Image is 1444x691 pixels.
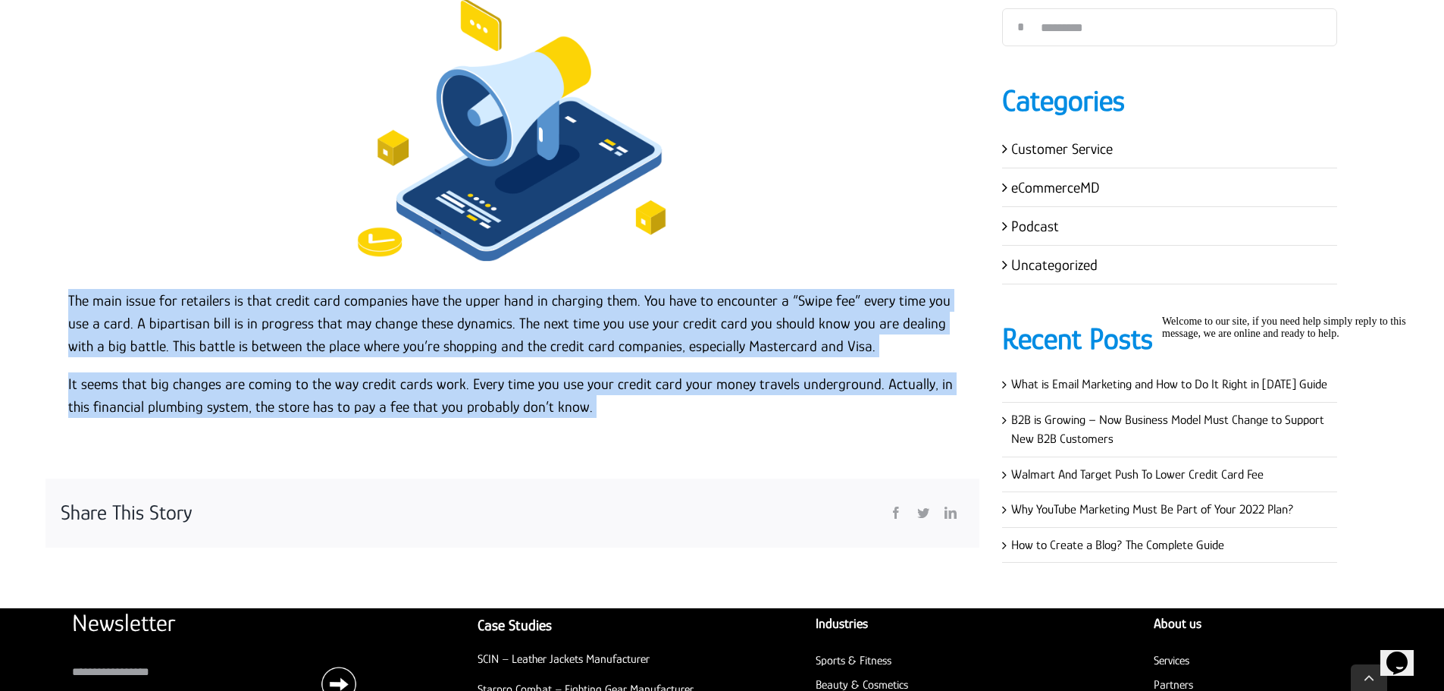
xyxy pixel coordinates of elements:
[61,498,193,527] h4: Share This Story
[478,617,552,633] a: Case Studies
[6,6,250,30] span: Welcome to our site, if you need help simply reply to this message, we are online and ready to help.
[1156,309,1429,623] iframe: chat widget
[816,654,891,667] a: Sports & Fitness
[1002,319,1338,360] h4: Recent Posts
[1011,140,1113,157] a: Customer Service
[937,503,964,523] a: LinkedIn
[816,616,868,631] a: Industries
[1154,654,1189,667] a: Services
[910,503,937,523] a: Twitter
[478,652,650,666] a: SCIN – Leather Jackets Manufacturer
[1380,630,1429,676] iframe: chat widget
[1011,538,1224,552] a: How to Create a Blog? The Complete Guide
[68,289,957,357] p: The main issue for retailers is that credit card companies have the upper hand in charging them. ...
[1154,616,1201,631] a: About us
[1011,467,1264,482] a: Walmart And Target Push To Lower Credit Card Fee
[1011,413,1324,447] a: B2B is Growing – Now Business Model Must Change to Support New B2B Customers
[1011,256,1098,273] a: Uncategorized
[1002,80,1338,121] h4: Categories
[1011,218,1059,234] a: Podcast
[1011,502,1294,517] a: Why YouTube Marketing Must Be Part of Your 2022 Plan?
[882,503,910,523] a: Facebook
[1002,8,1040,46] input: Search
[1011,179,1100,196] a: eCommerceMD
[1011,377,1327,391] a: What is Email Marketing and How to Do It Right in [DATE] Guide
[1002,8,1338,46] input: Search...
[68,372,957,418] p: It seems that big changes are coming to the way credit cards work. Every time you use your credit...
[6,6,279,30] div: Welcome to our site, if you need help simply reply to this message, we are online and ready to help.
[72,608,358,637] h2: Newsletter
